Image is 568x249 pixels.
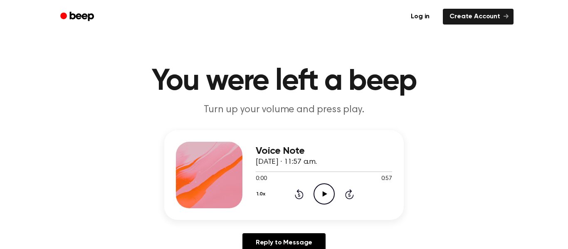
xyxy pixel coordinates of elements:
h3: Voice Note [256,145,392,157]
p: Turn up your volume and press play. [124,103,444,117]
a: Log in [403,7,438,26]
span: 0:00 [256,175,267,183]
a: Create Account [443,9,514,25]
span: 0:57 [381,175,392,183]
a: Beep [54,9,101,25]
h1: You were left a beep [71,67,497,96]
span: [DATE] · 11:57 a.m. [256,158,317,166]
button: 1.0x [256,187,268,201]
